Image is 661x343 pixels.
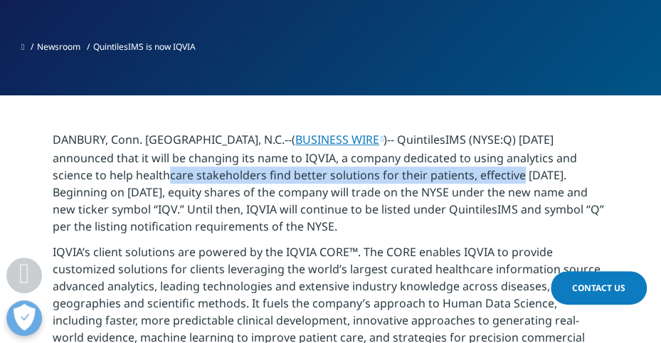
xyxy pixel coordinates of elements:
[572,282,625,294] span: Contact Us
[93,41,196,53] span: QuintilesIMS is now IQVIA
[6,300,42,336] button: Open Preferences
[551,271,647,305] a: Contact Us
[295,132,384,147] a: BUSINESS WIRE
[53,131,608,243] p: DANBURY, Conn. [GEOGRAPHIC_DATA], N.C.--( )-- QuintilesIMS (NYSE:Q) [DATE] announced that it will...
[37,41,80,53] a: Newsroom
